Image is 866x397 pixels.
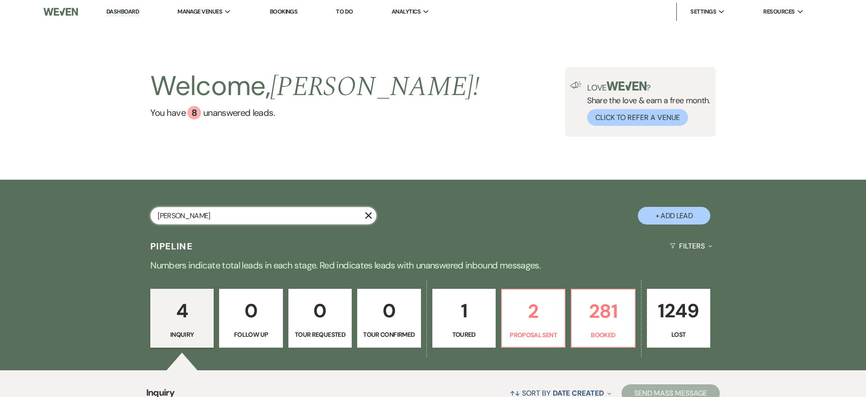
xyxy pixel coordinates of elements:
[150,240,193,253] h3: Pipeline
[150,67,479,106] h2: Welcome,
[638,207,710,225] button: + Add Lead
[150,289,214,348] a: 4Inquiry
[438,296,490,326] p: 1
[294,330,346,340] p: Tour Requested
[187,106,201,120] div: 8
[294,296,346,326] p: 0
[763,7,794,16] span: Resources
[653,330,704,340] p: Lost
[647,289,710,348] a: 1249Lost
[106,8,139,16] a: Dashboard
[156,296,208,326] p: 4
[150,106,479,120] a: You have 8 unanswered leads.
[607,81,647,91] img: weven-logo-green.svg
[288,289,352,348] a: 0Tour Requested
[587,81,710,92] p: Love ?
[270,66,479,108] span: [PERSON_NAME] !
[666,234,716,258] button: Filters
[363,296,415,326] p: 0
[507,296,559,326] p: 2
[570,81,582,89] img: loud-speaker-illustration.svg
[177,7,222,16] span: Manage Venues
[357,289,421,348] a: 0Tour Confirmed
[577,296,629,326] p: 281
[392,7,421,16] span: Analytics
[225,296,277,326] p: 0
[270,8,298,15] a: Bookings
[156,330,208,340] p: Inquiry
[363,330,415,340] p: Tour Confirmed
[432,289,496,348] a: 1Toured
[690,7,716,16] span: Settings
[653,296,704,326] p: 1249
[150,207,377,225] input: Search by name, event date, email address or phone number
[501,289,565,348] a: 2Proposal Sent
[577,330,629,340] p: Booked
[43,2,78,21] img: Weven Logo
[107,258,759,273] p: Numbers indicate total leads in each stage. Red indicates leads with unanswered inbound messages.
[438,330,490,340] p: Toured
[219,289,282,348] a: 0Follow Up
[587,109,688,126] button: Click to Refer a Venue
[571,289,635,348] a: 281Booked
[582,81,710,126] div: Share the love & earn a free month.
[336,8,353,15] a: To Do
[225,330,277,340] p: Follow Up
[507,330,559,340] p: Proposal Sent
